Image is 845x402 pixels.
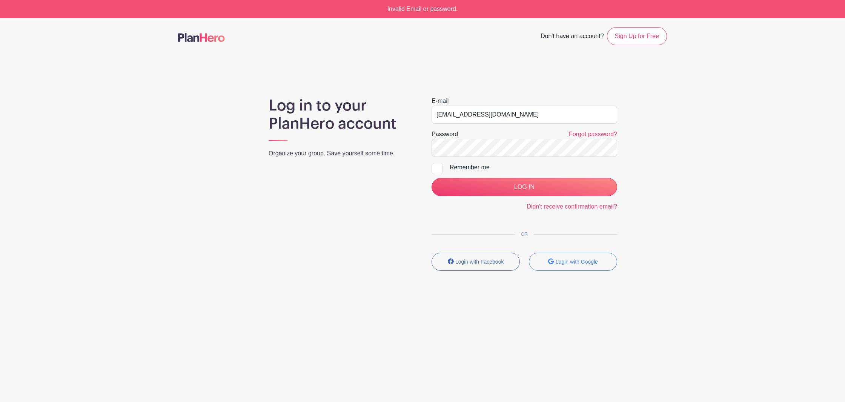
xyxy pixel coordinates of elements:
p: Organize your group. Save yourself some time. [269,149,413,158]
label: E-mail [432,97,449,106]
img: logo-507f7623f17ff9eddc593b1ce0a138ce2505c220e1c5a4e2b4648c50719b7d32.svg [178,33,225,42]
label: Password [432,130,458,139]
a: Didn't receive confirmation email? [527,203,617,210]
input: LOG IN [432,178,617,196]
button: Login with Facebook [432,253,520,271]
small: Login with Facebook [455,259,504,265]
button: Login with Google [529,253,617,271]
input: e.g. julie@eventco.com [432,106,617,124]
a: Forgot password? [569,131,617,137]
span: OR [515,232,534,237]
h1: Log in to your PlanHero account [269,97,413,133]
small: Login with Google [556,259,598,265]
a: Sign Up for Free [607,27,667,45]
div: Remember me [450,163,617,172]
span: Don't have an account? [541,29,604,45]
